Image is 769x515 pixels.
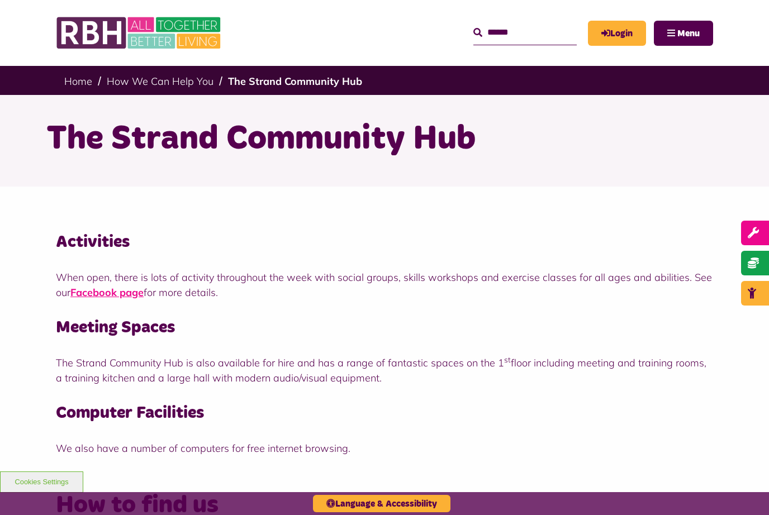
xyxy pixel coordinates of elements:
a: Facebook page [70,286,144,299]
a: How We Can Help You [107,75,213,88]
h1: The Strand Community Hub [46,117,723,161]
h3: Meeting Spaces [56,317,713,338]
a: Home [64,75,92,88]
p: We also have a number of computers for free internet browsing. [56,441,713,456]
p: When open, there is lots of activity throughout the week with social groups, skills workshops and... [56,270,713,300]
span: Menu [677,29,700,38]
h3: Activities [56,231,713,253]
img: RBH [56,11,224,55]
p: The Strand Community Hub is also available for hire and has a range of fantastic spaces on the 1 ... [56,355,713,385]
h3: Computer Facilities [56,402,713,424]
a: MyRBH [588,21,646,46]
button: Language & Accessibility [313,495,450,512]
a: The Strand Community Hub [228,75,362,88]
sup: st [504,355,511,364]
iframe: Netcall Web Assistant for live chat [719,465,769,515]
button: Navigation [654,21,713,46]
